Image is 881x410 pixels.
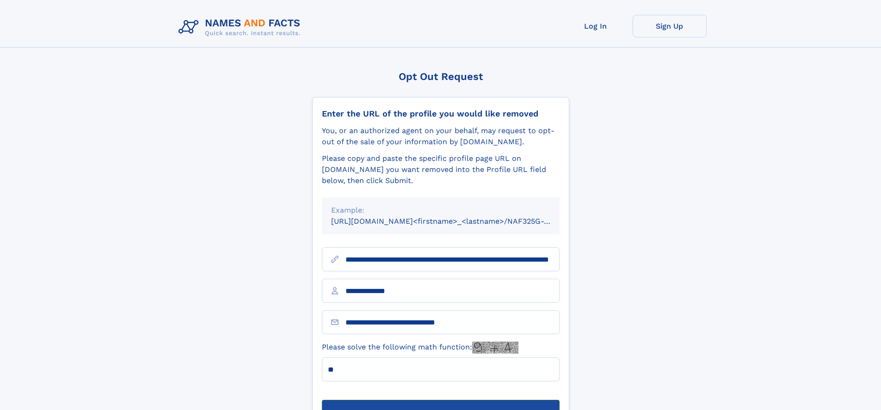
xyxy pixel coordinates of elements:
[331,205,550,216] div: Example:
[559,15,633,37] a: Log In
[322,125,560,147] div: You, or an authorized agent on your behalf, may request to opt-out of the sale of your informatio...
[312,71,569,82] div: Opt Out Request
[322,342,518,354] label: Please solve the following math function:
[633,15,707,37] a: Sign Up
[331,217,577,226] small: [URL][DOMAIN_NAME]<firstname>_<lastname>/NAF325G-xxxxxxxx
[322,109,560,119] div: Enter the URL of the profile you would like removed
[322,153,560,186] div: Please copy and paste the specific profile page URL on [DOMAIN_NAME] you want removed into the Pr...
[175,15,308,40] img: Logo Names and Facts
